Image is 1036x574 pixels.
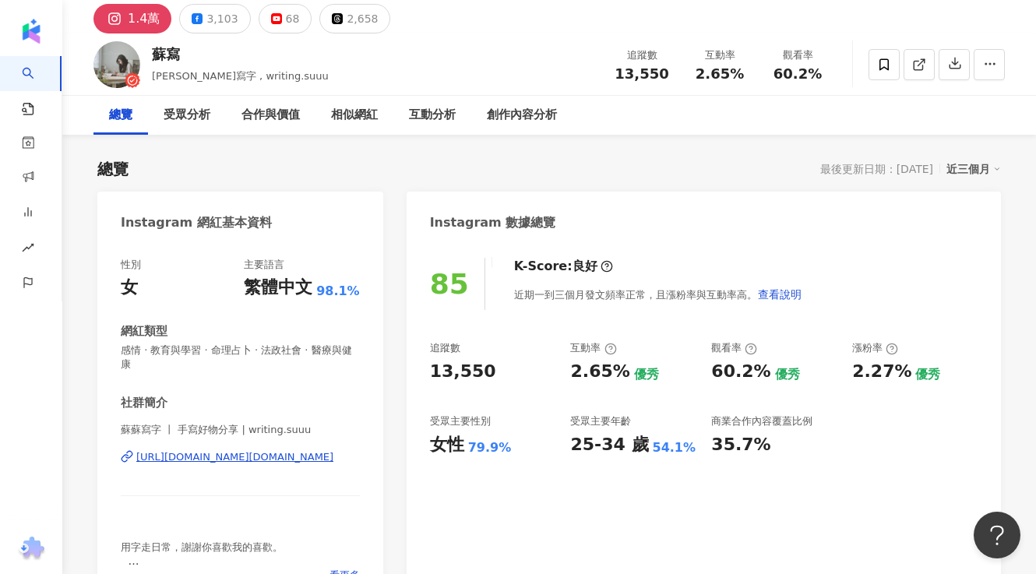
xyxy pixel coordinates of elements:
[121,276,138,300] div: 女
[711,360,770,384] div: 60.2%
[430,414,491,428] div: 受眾主要性別
[136,450,333,464] div: [URL][DOMAIN_NAME][DOMAIN_NAME]
[121,450,360,464] a: [URL][DOMAIN_NAME][DOMAIN_NAME]
[16,537,47,562] img: chrome extension
[653,439,696,456] div: 54.1%
[286,8,300,30] div: 68
[758,288,802,301] span: 查看說明
[121,258,141,272] div: 性別
[316,283,360,300] span: 98.1%
[570,414,631,428] div: 受眾主要年齡
[468,439,512,456] div: 79.9%
[974,512,1020,558] iframe: Help Scout Beacon - Open
[696,66,744,82] span: 2.65%
[152,70,329,82] span: [PERSON_NAME]寫字 , writing.suuu
[852,360,911,384] div: 2.27%
[711,414,812,428] div: 商業合作內容覆蓋比例
[93,4,171,33] button: 1.4萬
[852,341,898,355] div: 漲粉率
[430,360,496,384] div: 13,550
[430,433,464,457] div: 女性
[514,279,802,310] div: 近期一到三個月發文頻率正常，且漲粉率與互動率高。
[711,341,757,355] div: 觀看率
[121,423,360,437] span: 蘇蘇寫字 丨 手寫好物分享 | writing.suuu
[121,395,167,411] div: 社群簡介
[179,4,250,33] button: 3,103
[757,279,802,310] button: 查看說明
[514,258,613,275] div: K-Score :
[570,433,648,457] div: 25-34 歲
[347,8,378,30] div: 2,658
[97,158,129,180] div: 總覽
[768,48,827,63] div: 觀看率
[331,106,378,125] div: 相似網紅
[121,343,360,372] span: 感情 · 教育與學習 · 命理占卜 · 法政社會 · 醫療與健康
[634,366,659,383] div: 優秀
[690,48,749,63] div: 互動率
[570,341,616,355] div: 互動率
[773,66,822,82] span: 60.2%
[22,56,53,117] a: search
[430,341,460,355] div: 追蹤數
[570,360,629,384] div: 2.65%
[319,4,390,33] button: 2,658
[573,258,597,275] div: 良好
[259,4,312,33] button: 68
[775,366,800,383] div: 優秀
[430,268,469,300] div: 85
[206,8,238,30] div: 3,103
[820,163,933,175] div: 最後更新日期：[DATE]
[121,323,167,340] div: 網紅類型
[241,106,300,125] div: 合作與價值
[22,232,34,267] span: rise
[487,106,557,125] div: 創作內容分析
[244,258,284,272] div: 主要語言
[612,48,671,63] div: 追蹤數
[915,366,940,383] div: 優秀
[109,106,132,125] div: 總覽
[409,106,456,125] div: 互動分析
[244,276,312,300] div: 繁體中文
[946,159,1001,179] div: 近三個月
[430,214,556,231] div: Instagram 數據總覽
[93,41,140,88] img: KOL Avatar
[164,106,210,125] div: 受眾分析
[615,65,668,82] span: 13,550
[128,8,160,30] div: 1.4萬
[19,19,44,44] img: logo icon
[152,44,329,64] div: 蘇寫
[121,214,272,231] div: Instagram 網紅基本資料
[711,433,770,457] div: 35.7%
